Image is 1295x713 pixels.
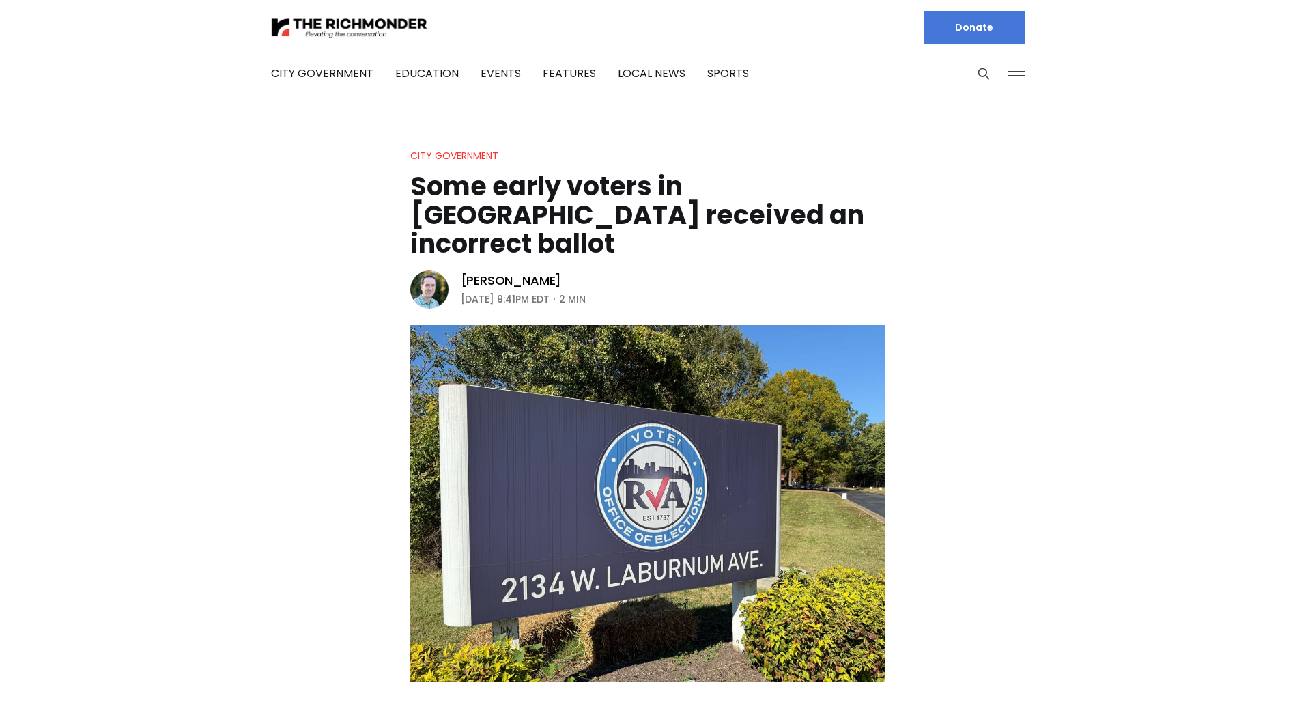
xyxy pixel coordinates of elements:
[395,66,459,81] a: Education
[707,66,749,81] a: Sports
[410,149,498,163] a: City Government
[461,291,550,307] time: [DATE] 9:41PM EDT
[973,64,994,84] button: Search this site
[481,66,521,81] a: Events
[410,172,885,258] h1: Some early voters in [GEOGRAPHIC_DATA] received an incorrect ballot
[559,291,586,307] span: 2 min
[1180,646,1295,713] iframe: portal-trigger
[410,270,449,309] img: Michael Phillips
[271,66,373,81] a: City Government
[271,16,428,40] img: The Richmonder
[543,66,596,81] a: Features
[618,66,685,81] a: Local News
[924,11,1025,44] a: Donate
[410,325,885,682] img: Some early voters in Richmond received an incorrect ballot
[461,272,562,289] a: [PERSON_NAME]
